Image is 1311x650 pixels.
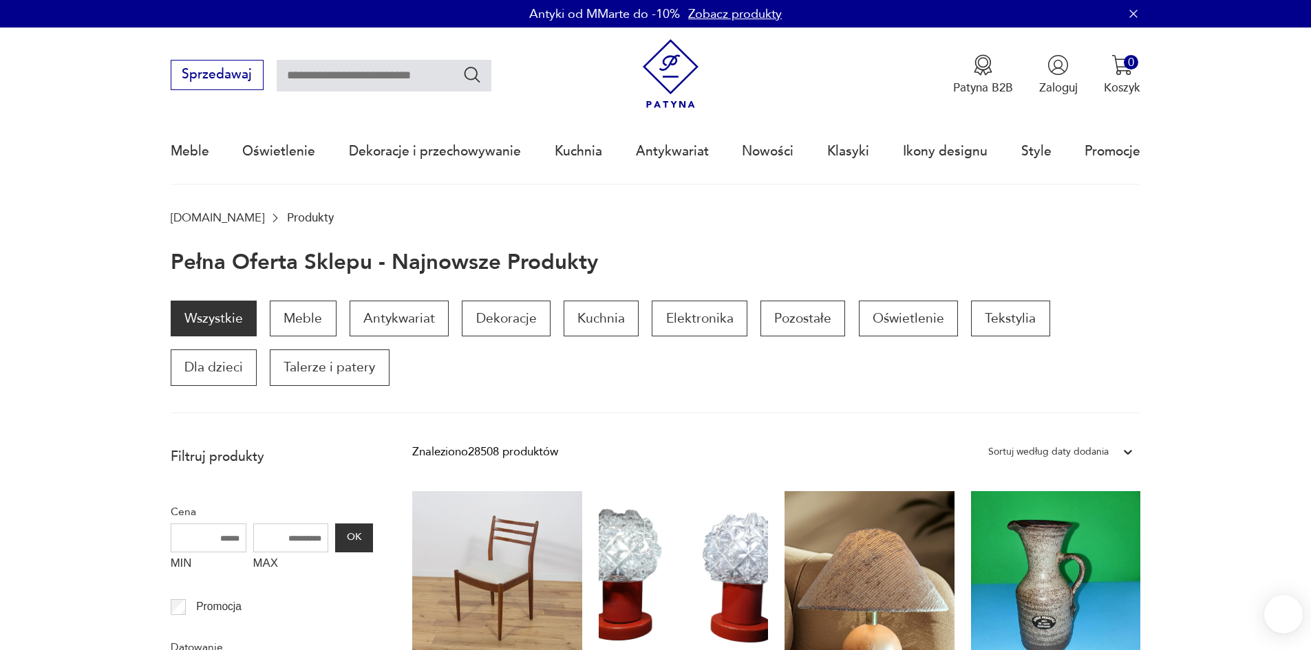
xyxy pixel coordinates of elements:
[171,349,257,385] a: Dla dzieci
[636,39,705,109] img: Patyna - sklep z meblami i dekoracjami vintage
[760,301,845,336] a: Pozostałe
[171,120,209,183] a: Meble
[742,120,793,183] a: Nowości
[350,301,449,336] a: Antykwariat
[1039,54,1078,96] button: Zaloguj
[171,448,373,466] p: Filtruj produkty
[462,301,550,336] a: Dekoracje
[171,503,373,521] p: Cena
[171,211,264,224] a: [DOMAIN_NAME]
[171,70,264,81] a: Sprzedawaj
[529,6,680,23] p: Antyki od MMarte do -10%
[462,65,482,85] button: Szukaj
[652,301,747,336] a: Elektronika
[412,443,558,461] div: Znaleziono 28508 produktów
[1124,55,1138,69] div: 0
[171,251,598,274] h1: Pełna oferta sklepu - najnowsze produkty
[859,301,958,336] a: Oświetlenie
[988,443,1109,461] div: Sortuj według daty dodania
[903,120,988,183] a: Ikony designu
[171,60,264,90] button: Sprzedawaj
[972,54,994,76] img: Ikona medalu
[688,6,782,23] a: Zobacz produkty
[953,54,1013,96] a: Ikona medaluPatyna B2B
[171,301,257,336] a: Wszystkie
[827,120,869,183] a: Klasyki
[1104,54,1140,96] button: 0Koszyk
[555,120,602,183] a: Kuchnia
[1047,54,1069,76] img: Ikonka użytkownika
[349,120,521,183] a: Dekoracje i przechowywanie
[335,523,372,552] button: OK
[636,120,709,183] a: Antykwariat
[1039,80,1078,96] p: Zaloguj
[1085,120,1140,183] a: Promocje
[953,54,1013,96] button: Patyna B2B
[953,80,1013,96] p: Patyna B2B
[1264,595,1303,633] iframe: Smartsupp widget button
[564,301,639,336] a: Kuchnia
[253,552,329,578] label: MAX
[287,211,334,224] p: Produkty
[171,552,246,578] label: MIN
[1104,80,1140,96] p: Koszyk
[1111,54,1133,76] img: Ikona koszyka
[971,301,1049,336] a: Tekstylia
[196,598,242,616] p: Promocja
[270,301,336,336] a: Meble
[270,349,389,385] a: Talerze i patery
[1021,120,1052,183] a: Style
[242,120,315,183] a: Oświetlenie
